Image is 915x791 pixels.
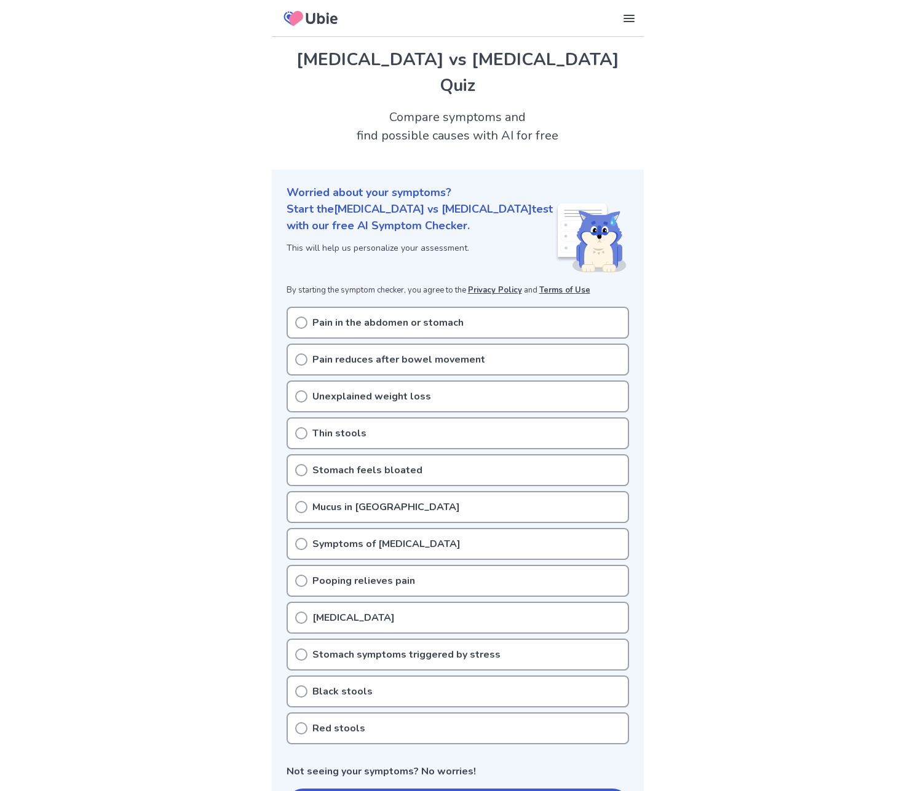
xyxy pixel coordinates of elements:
p: This will help us personalize your assessment. [287,242,555,254]
p: Stomach feels bloated [312,463,422,478]
p: Stomach symptoms triggered by stress [312,647,501,662]
p: Worried about your symptoms? [287,184,629,201]
p: Unexplained weight loss [312,389,431,404]
p: Mucus in [GEOGRAPHIC_DATA] [312,500,460,514]
h2: Compare symptoms and find possible causes with AI for free [272,108,644,145]
p: Start the [MEDICAL_DATA] vs [MEDICAL_DATA] test with our free AI Symptom Checker. [287,201,555,234]
a: Privacy Policy [468,285,522,296]
p: Not seeing your symptoms? No worries! [287,764,629,779]
p: Black stools [312,684,373,699]
a: Terms of Use [539,285,590,296]
p: Thin stools [312,426,366,441]
p: By starting the symptom checker, you agree to the and [287,285,629,297]
p: Red stools [312,721,365,736]
h1: [MEDICAL_DATA] vs [MEDICAL_DATA] Quiz [287,47,629,98]
p: [MEDICAL_DATA] [312,610,395,625]
p: Symptoms of [MEDICAL_DATA] [312,537,461,551]
p: Pain in the abdomen or stomach [312,315,464,330]
p: Pooping relieves pain [312,573,415,588]
img: Shiba [555,203,627,272]
p: Pain reduces after bowel movement [312,352,485,367]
